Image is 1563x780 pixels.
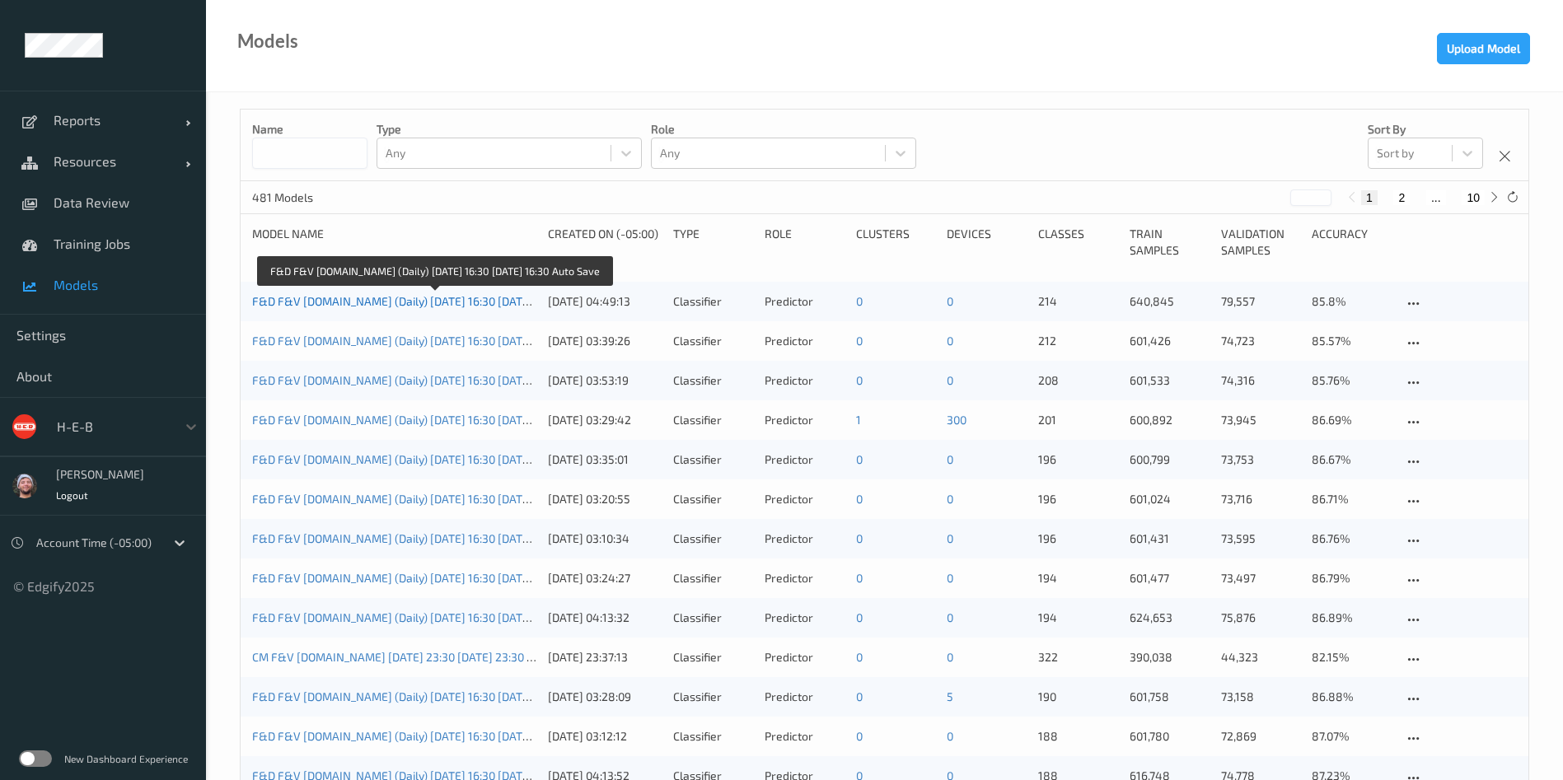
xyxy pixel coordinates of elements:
[947,226,1027,259] div: devices
[947,294,953,308] a: 0
[1038,491,1118,507] p: 196
[252,189,376,206] p: 481 Models
[1130,491,1210,507] p: 601,024
[1130,649,1210,666] p: 390,038
[1312,412,1392,428] p: 86.69%
[1130,412,1210,428] p: 600,892
[651,121,916,138] p: Role
[1312,610,1392,626] p: 86.89%
[1221,372,1301,389] p: 74,316
[947,650,953,664] a: 0
[856,492,863,506] a: 0
[1130,610,1210,626] p: 624,653
[1038,226,1118,259] div: Classes
[252,334,618,348] a: F&D F&V [DOMAIN_NAME] (Daily) [DATE] 16:30 [DATE] 16:30 Auto Save
[548,372,662,389] div: [DATE] 03:53:19
[947,413,966,427] a: 300
[1437,33,1530,64] button: Upload Model
[1038,372,1118,389] p: 208
[856,650,863,664] a: 0
[252,610,618,624] a: F&D F&V [DOMAIN_NAME] (Daily) [DATE] 16:30 [DATE] 16:30 Auto Save
[548,689,662,705] div: [DATE] 03:28:09
[765,570,845,586] div: Predictor
[252,729,618,743] a: F&D F&V [DOMAIN_NAME] (Daily) [DATE] 16:30 [DATE] 16:30 Auto Save
[947,689,953,703] a: 5
[1221,728,1301,745] p: 72,869
[947,452,953,466] a: 0
[1221,610,1301,626] p: 75,876
[673,372,753,389] div: Classifier
[548,728,662,745] div: [DATE] 03:12:12
[856,531,863,545] a: 0
[856,294,863,308] a: 0
[548,530,662,547] div: [DATE] 03:10:34
[548,491,662,507] div: [DATE] 03:20:55
[1130,451,1210,468] p: 600,799
[1361,190,1378,205] button: 1
[252,571,618,585] a: F&D F&V [DOMAIN_NAME] (Daily) [DATE] 16:30 [DATE] 16:30 Auto Save
[765,333,845,349] div: Predictor
[1312,649,1392,666] p: 82.15%
[856,610,863,624] a: 0
[252,121,367,138] p: Name
[947,610,953,624] a: 0
[673,333,753,349] div: Classifier
[548,293,662,310] div: [DATE] 04:49:13
[1038,649,1118,666] p: 322
[765,689,845,705] div: Predictor
[252,492,618,506] a: F&D F&V [DOMAIN_NAME] (Daily) [DATE] 16:30 [DATE] 16:30 Auto Save
[1221,530,1301,547] p: 73,595
[673,570,753,586] div: Classifier
[765,610,845,626] div: Predictor
[1221,333,1301,349] p: 74,723
[548,610,662,626] div: [DATE] 04:13:32
[1038,530,1118,547] p: 196
[1312,689,1392,705] p: 86.88%
[1312,293,1392,310] p: 85.8%
[1462,190,1485,205] button: 10
[548,412,662,428] div: [DATE] 03:29:42
[673,689,753,705] div: Classifier
[673,226,753,259] div: Type
[1038,333,1118,349] p: 212
[377,121,642,138] p: Type
[1038,570,1118,586] p: 194
[765,491,845,507] div: Predictor
[548,649,662,666] div: [DATE] 23:37:13
[765,530,845,547] div: Predictor
[947,729,953,743] a: 0
[252,294,618,308] a: F&D F&V [DOMAIN_NAME] (Daily) [DATE] 16:30 [DATE] 16:30 Auto Save
[252,413,618,427] a: F&D F&V [DOMAIN_NAME] (Daily) [DATE] 16:30 [DATE] 16:30 Auto Save
[765,372,845,389] div: Predictor
[856,729,863,743] a: 0
[1038,610,1118,626] p: 194
[1130,728,1210,745] p: 601,780
[1221,226,1301,259] div: Validation Samples
[765,451,845,468] div: Predictor
[947,531,953,545] a: 0
[1130,570,1210,586] p: 601,477
[1312,226,1392,259] div: Accuracy
[1221,491,1301,507] p: 73,716
[765,649,845,666] div: Predictor
[673,728,753,745] div: Classifier
[765,412,845,428] div: Predictor
[1221,412,1301,428] p: 73,945
[237,33,298,49] div: Models
[1038,728,1118,745] p: 188
[1312,451,1392,468] p: 86.67%
[1221,570,1301,586] p: 73,497
[856,452,863,466] a: 0
[252,689,618,703] a: F&D F&V [DOMAIN_NAME] (Daily) [DATE] 16:30 [DATE] 16:30 Auto Save
[856,334,863,348] a: 0
[673,530,753,547] div: Classifier
[1221,451,1301,468] p: 73,753
[947,373,953,387] a: 0
[673,412,753,428] div: Classifier
[1130,689,1210,705] p: 601,758
[1130,333,1210,349] p: 601,426
[1393,190,1410,205] button: 2
[856,571,863,585] a: 0
[1426,190,1446,205] button: ...
[765,293,845,310] div: Predictor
